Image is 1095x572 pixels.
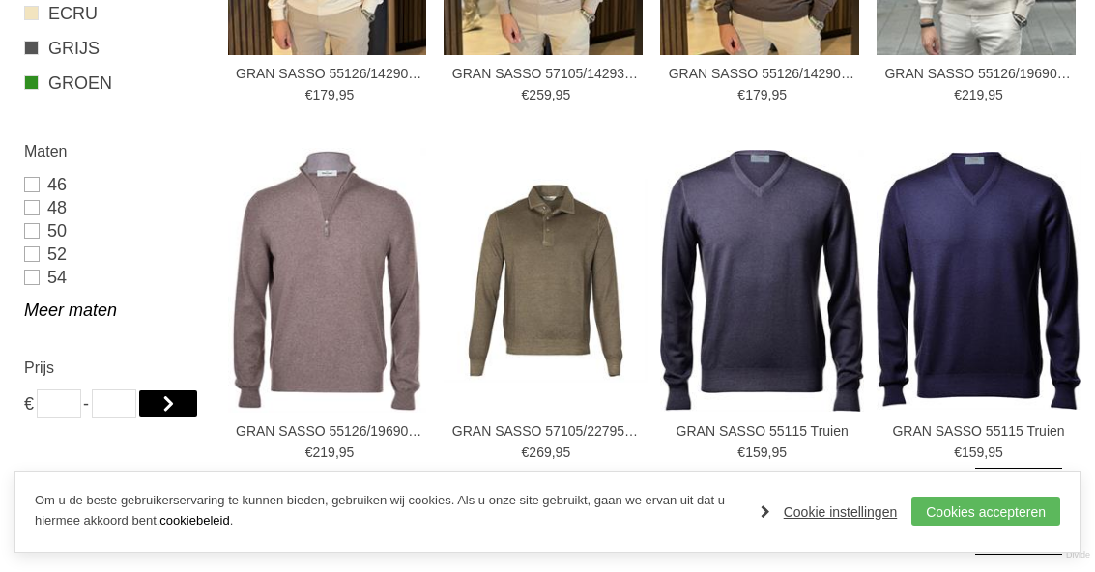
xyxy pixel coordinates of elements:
[984,444,988,460] span: ,
[35,491,741,531] p: Om u de beste gebruikerservaring te kunnen bieden, gebruiken wij cookies. Als u onze site gebruik...
[975,468,1062,555] a: Terug naar boven
[24,243,206,266] a: 52
[737,87,745,102] span: €
[771,87,787,102] span: 95
[761,498,898,527] a: Cookie instellingen
[954,444,962,460] span: €
[529,87,551,102] span: 259
[522,444,530,460] span: €
[24,356,206,380] h2: Prijs
[984,87,988,102] span: ,
[884,422,1072,440] a: GRAN SASSO 55115 Truien
[313,444,335,460] span: 219
[988,444,1003,460] span: 95
[236,65,423,82] a: GRAN SASSO 55126/14290 Truien
[669,422,856,440] a: GRAN SASSO 55115 Truien
[24,71,206,96] a: GROEN
[236,422,423,440] a: GRAN SASSO 55126/19690 Truien
[745,444,767,460] span: 159
[24,36,206,61] a: GRIJS
[24,196,206,219] a: 48
[339,87,355,102] span: 95
[24,266,206,289] a: 54
[444,179,648,383] img: GRAN SASSO 57105/22795 Truien
[745,87,767,102] span: 179
[335,87,339,102] span: ,
[452,65,640,82] a: GRAN SASSO 57105/14293 Truien
[660,150,864,412] img: GRAN SASSO 55115 Truien
[529,444,551,460] span: 269
[83,389,89,418] span: -
[24,299,206,322] a: Meer maten
[452,422,640,440] a: GRAN SASSO 57105/22795 Truien
[159,513,229,528] a: cookiebeleid
[552,444,556,460] span: ,
[305,444,313,460] span: €
[24,173,206,196] a: 46
[556,87,571,102] span: 95
[768,87,772,102] span: ,
[954,87,962,102] span: €
[305,87,313,102] span: €
[771,444,787,460] span: 95
[24,389,34,418] span: €
[552,87,556,102] span: ,
[768,444,772,460] span: ,
[884,65,1072,82] a: GRAN SASSO 55126/19690 Truien
[24,1,206,26] a: ECRU
[335,444,339,460] span: ,
[556,444,571,460] span: 95
[962,444,984,460] span: 159
[313,87,335,102] span: 179
[877,152,1081,410] img: GRAN SASSO 55115 Truien
[522,87,530,102] span: €
[962,87,984,102] span: 219
[339,444,355,460] span: 95
[24,139,206,163] h2: Maten
[669,65,856,82] a: GRAN SASSO 55126/14290 Truien
[988,87,1003,102] span: 95
[228,148,427,413] img: GRAN SASSO 55126/19690 Truien
[911,497,1060,526] a: Cookies accepteren
[737,444,745,460] span: €
[24,219,206,243] a: 50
